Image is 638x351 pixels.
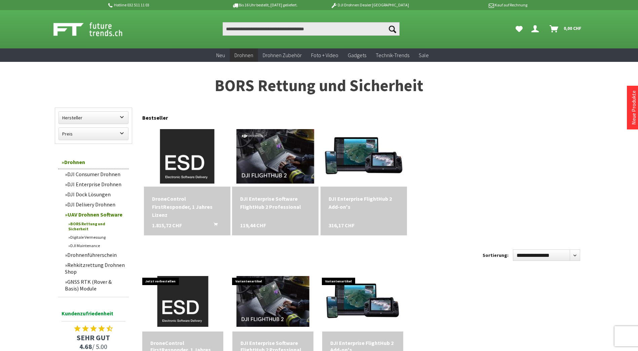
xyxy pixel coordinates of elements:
[483,250,509,261] label: Sortierung:
[212,1,317,9] p: Bis 16 Uhr bestellt, [DATE] geliefert.
[234,52,253,58] span: Drohnen
[65,233,129,241] a: Digitale Vermessung
[62,169,129,179] a: DJI Consumer Drohnen
[152,195,222,219] div: DroneControl FirstResponder, 1 Jahres Lizenz
[144,129,230,184] img: DroneControl FirstResponder, 1 Jahres Lizenz
[58,333,129,342] span: SEHR GUT
[53,21,137,38] img: Shop Futuretrends - zur Startseite wechseln
[343,48,371,62] a: Gadgets
[107,1,212,9] p: Hotline 032 511 11 03
[212,48,230,62] a: Neu
[62,209,129,220] a: UAV Drohnen Software
[232,276,313,327] img: DJI Enterprise Software FlightHub 2 Professional
[62,189,129,199] a: DJI Dock Lösungen
[240,195,310,211] a: DJI Enterprise Software FlightHub 2 Professional 119,44 CHF
[321,129,407,184] img: DJI Enterprise FlightHub 2 Add-on's
[59,112,128,124] label: Hersteller
[79,342,92,351] span: 4.68
[62,179,129,189] a: DJI Enterprise Drohnen
[62,199,129,209] a: DJI Delivery Drohnen
[142,276,223,327] img: DroneControl FirstResponder, 1 Jahres Lizenz
[376,52,409,58] span: Technik-Trends
[630,90,637,125] a: Neue Produkte
[205,221,222,230] button: In den Warenkorb
[55,77,584,94] h1: BORS Rettung und Sicherheit
[422,1,527,9] p: Kauf auf Rechnung
[58,342,129,351] span: / 5.00
[152,221,182,229] span: 1.815,72 CHF
[371,48,414,62] a: Technik-Trends
[58,155,129,169] a: Drohnen
[547,22,585,36] a: Warenkorb
[59,128,128,140] label: Preis
[240,221,266,229] span: 119,44 CHF
[216,52,225,58] span: Neu
[529,22,544,36] a: Dein Konto
[322,276,403,327] img: DJI Enterprise FlightHub 2 Add-on's
[263,52,302,58] span: Drohnen Zubehör
[240,195,310,211] div: DJI Enterprise Software FlightHub 2 Professional
[385,22,400,36] button: Suchen
[317,1,422,9] p: DJI Drohnen Dealer [GEOGRAPHIC_DATA]
[329,195,399,211] div: DJI Enterprise FlightHub 2 Add-on's
[62,260,129,277] a: Rehkitzrettung Drohnen Shop
[223,22,400,36] input: Produkt, Marke, Kategorie, EAN, Artikelnummer…
[311,52,338,58] span: Foto + Video
[152,195,222,219] a: DroneControl FirstResponder, 1 Jahres Lizenz 1.815,72 CHF In den Warenkorb
[65,220,129,233] a: BORS Rettung und Sicherheit
[419,52,429,58] span: Sale
[62,250,129,260] a: Drohnenführerschein
[232,129,318,184] img: DJI Enterprise Software FlightHub 2 Professional
[306,48,343,62] a: Foto + Video
[414,48,434,62] a: Sale
[564,23,581,34] span: 0,00 CHF
[512,22,526,36] a: Meine Favoriten
[65,241,129,250] a: DJI Maintenance
[329,221,354,229] span: 316,17 CHF
[62,309,125,321] span: Kundenzufriedenheit
[62,277,129,294] a: GNSS RTK (Rover & Basis) Module
[258,48,306,62] a: Drohnen Zubehör
[329,195,399,211] a: DJI Enterprise FlightHub 2 Add-on's 316,17 CHF
[230,48,258,62] a: Drohnen
[348,52,366,58] span: Gadgets
[142,108,584,124] div: Bestseller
